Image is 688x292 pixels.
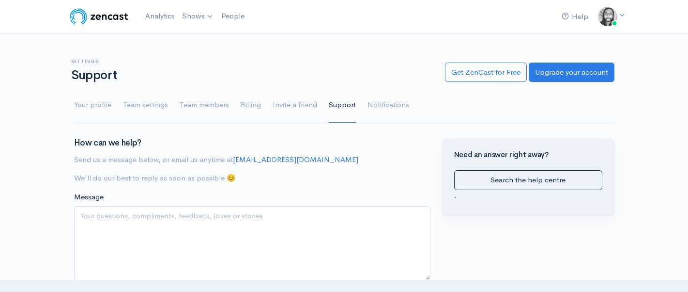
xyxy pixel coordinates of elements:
[273,88,317,123] a: Invite a friend
[123,88,168,123] a: Team settings
[71,59,433,64] h6: Settings
[217,6,248,27] a: People
[179,6,217,27] a: Shows
[71,68,433,82] h1: Support
[241,88,261,123] a: Billing
[233,155,358,164] a: [EMAIL_ADDRESS][DOMAIN_NAME]
[367,88,409,123] a: Notifications
[329,88,356,123] a: Support
[74,192,104,203] label: Message
[598,7,617,26] img: ...
[141,6,179,27] a: Analytics
[558,6,592,27] a: Help
[74,154,430,165] p: Send us a message below, or email us anytime at
[529,63,614,82] a: Upgrade your account
[454,151,602,159] h4: Need an answer right away?
[74,139,430,148] h3: How can we help?
[454,170,602,190] a: Search the help centre
[68,7,130,26] img: ZenCast Logo
[74,173,430,184] p: We'll do our best to reply as soon as possible 😊
[74,88,111,123] a: Your profile
[445,63,527,82] a: Get ZenCast for Free
[454,170,602,201] div: .
[180,88,229,123] a: Team members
